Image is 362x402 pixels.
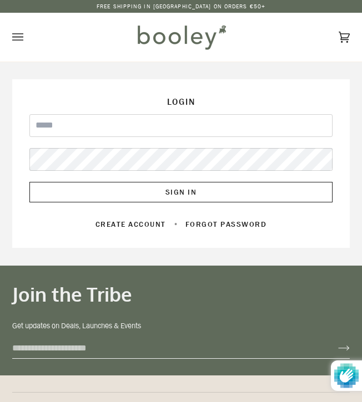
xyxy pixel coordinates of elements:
[95,219,166,230] a: Create account
[12,320,350,332] p: Get updates on Deals, Launches & Events
[29,182,332,203] button: Sign In
[12,338,321,358] input: your-email@example.com
[29,96,332,108] h1: Login
[168,219,184,230] span: •
[320,339,350,357] button: Join
[12,282,350,306] h3: Join the Tribe
[97,2,265,11] p: Free Shipping in [GEOGRAPHIC_DATA] on Orders €50+
[185,219,267,230] a: Forgot password
[334,360,359,391] img: Protected by hCaptcha
[12,13,46,62] button: Open menu
[133,21,230,53] img: Booley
